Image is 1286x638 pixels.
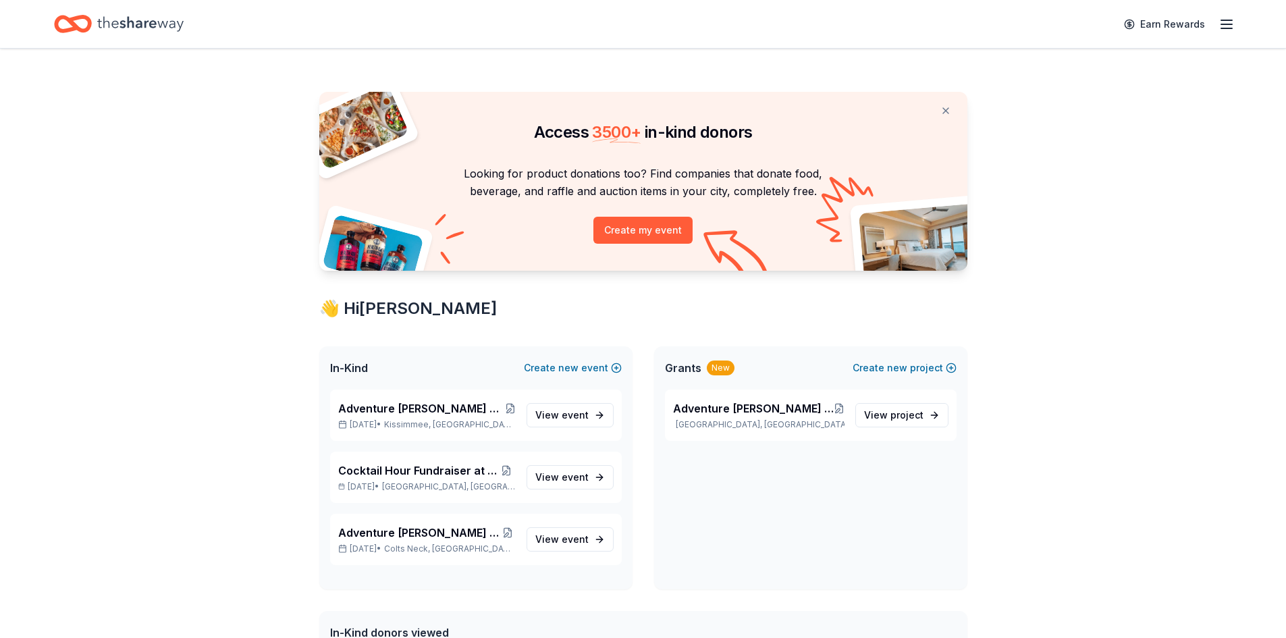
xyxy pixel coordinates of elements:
p: [DATE] • [338,481,516,492]
span: Cocktail Hour Fundraiser at the Continuum [338,462,497,479]
span: Grants [665,360,701,376]
a: View event [527,465,614,489]
span: Colts Neck, [GEOGRAPHIC_DATA] [384,543,515,554]
a: Earn Rewards [1116,12,1213,36]
div: 👋 Hi [PERSON_NAME] [319,298,967,319]
span: Access in-kind donors [534,122,753,142]
span: [GEOGRAPHIC_DATA], [GEOGRAPHIC_DATA] [382,481,515,492]
p: Looking for product donations too? Find companies that donate food, beverage, and raffle and auct... [336,165,951,201]
span: Adventure [PERSON_NAME] at [GEOGRAPHIC_DATA] [338,525,500,541]
span: Adventure [PERSON_NAME] Off Against [MEDICAL_DATA]: Fairways for Fighters [673,400,834,417]
span: View [535,407,589,423]
span: 3500 + [592,122,641,142]
span: event [562,471,589,483]
img: Curvy arrow [703,230,771,281]
button: Createnewproject [853,360,957,376]
p: [DATE] • [338,543,516,554]
button: Createnewevent [524,360,622,376]
span: In-Kind [330,360,368,376]
div: New [707,361,734,375]
span: event [562,409,589,421]
a: View project [855,403,948,427]
img: Pizza [304,84,409,170]
span: View [864,407,923,423]
a: View event [527,403,614,427]
a: View event [527,527,614,552]
span: View [535,531,589,548]
span: View [535,469,589,485]
span: new [558,360,579,376]
button: Create my event [593,217,693,244]
span: project [890,409,923,421]
span: new [887,360,907,376]
span: Adventure [PERSON_NAME] Off Against [MEDICAL_DATA]-Fairways for Fighters [338,400,505,417]
p: [GEOGRAPHIC_DATA], [GEOGRAPHIC_DATA] [673,419,845,430]
p: [DATE] • [338,419,516,430]
a: Home [54,8,184,40]
span: event [562,533,589,545]
span: Kissimmee, [GEOGRAPHIC_DATA] [384,419,515,430]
